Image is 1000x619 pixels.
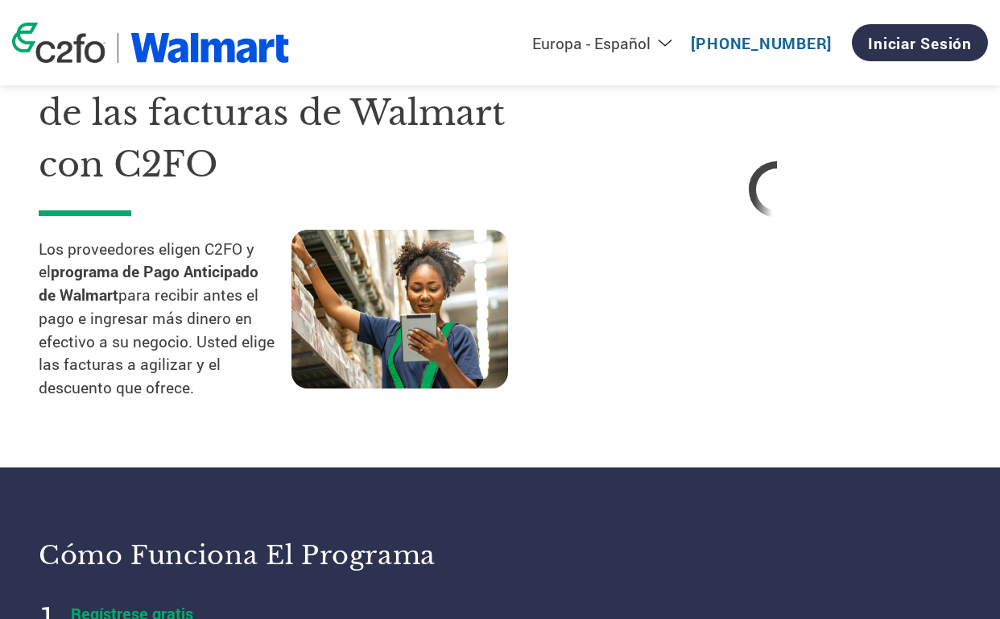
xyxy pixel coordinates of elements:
[39,539,480,571] h3: Cómo funciona el programa
[130,33,289,63] img: Walmart
[39,261,258,305] strong: programa de Pago Anticipado de Walmart
[691,33,832,53] a: [PHONE_NUMBER]
[12,23,105,63] img: c2fo logo
[39,238,291,401] p: Los proveedores eligen C2FO y el para recibir antes el pago e ingresar más dinero en efectivo a s...
[291,230,508,388] img: supply chain worker
[39,35,544,191] h1: Obtenga pagos anticipados de las facturas de Walmart con C2FO
[852,24,988,61] a: Iniciar sesión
